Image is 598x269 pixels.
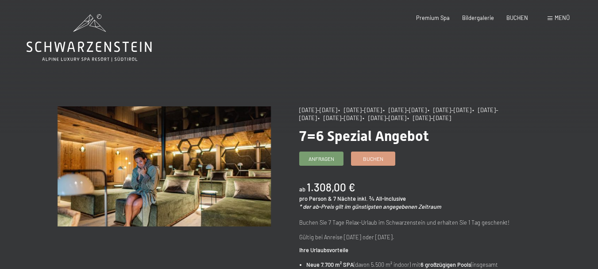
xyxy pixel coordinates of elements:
[299,106,337,113] span: [DATE]–[DATE]
[299,106,498,121] span: • [DATE]–[DATE]
[363,114,406,121] span: • [DATE]–[DATE]
[299,186,305,193] span: ab
[309,155,334,163] span: Anfragen
[306,261,354,268] strong: Neue 7.700 m² SPA
[357,195,406,202] span: inkl. ¾ All-Inclusive
[416,14,450,21] a: Premium Spa
[333,195,356,202] span: 7 Nächte
[383,106,427,113] span: • [DATE]–[DATE]
[299,195,332,202] span: pro Person &
[462,14,494,21] a: Bildergalerie
[363,155,383,163] span: Buchen
[351,152,395,165] a: Buchen
[299,233,513,242] p: Gültig bei Anreise [DATE] oder [DATE].
[318,114,362,121] span: • [DATE]–[DATE]
[338,106,382,113] span: • [DATE]–[DATE]
[299,128,429,144] span: 7=6 Spezial Angebot
[506,14,528,21] a: BUCHEN
[428,106,471,113] span: • [DATE]–[DATE]
[307,181,355,194] b: 1.308,00 €
[299,218,513,227] p: Buchen Sie 7 Tage Relax-Urlaub im Schwarzenstein und erhalten Sie 1 Tag geschenkt!
[299,203,441,210] em: * der ab-Preis gilt im günstigsten angegebenen Zeitraum
[299,246,348,253] strong: Ihre Urlaubsvorteile
[300,152,343,165] a: Anfragen
[421,261,471,268] strong: 6 großzügigen Pools
[555,14,570,21] span: Menü
[58,106,271,226] img: 7=6 Spezial Angebot
[407,114,451,121] span: • [DATE]–[DATE]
